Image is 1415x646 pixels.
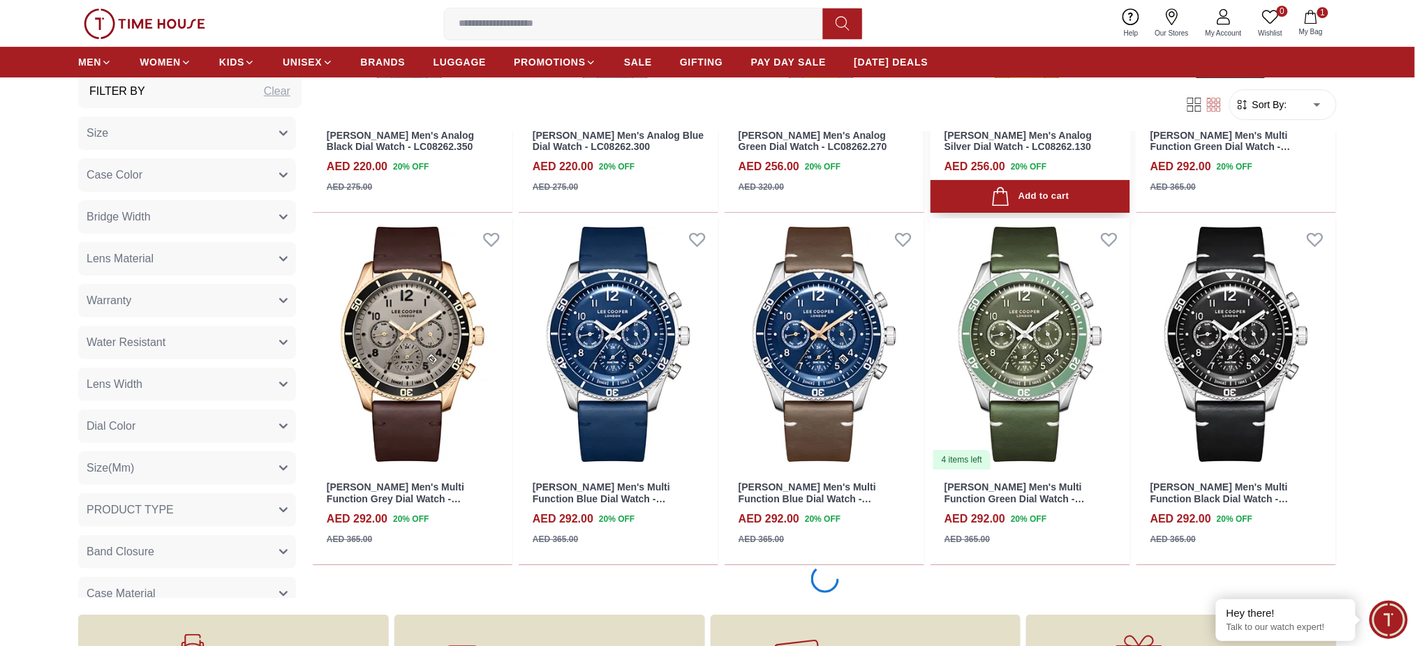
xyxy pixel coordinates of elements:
[739,481,876,516] a: [PERSON_NAME] Men's Multi Function Blue Dial Watch - LC08260.394
[1294,27,1328,37] span: My Bag
[599,160,635,173] span: 20 % OFF
[1116,6,1147,41] a: Help
[624,50,652,75] a: SALE
[78,158,296,192] button: Case Color
[87,292,131,309] span: Warranty
[87,543,154,560] span: Band Closure
[1370,601,1408,639] div: Chat Widget
[1150,130,1291,165] a: [PERSON_NAME] Men's Multi Function Green Dial Watch - LC08260.675
[219,50,255,75] a: KIDS
[533,511,593,527] h4: AED 292.00
[87,167,142,183] span: Case Color
[944,511,1005,527] h4: AED 292.00
[78,410,296,443] button: Dial Color
[680,50,723,75] a: GIFTING
[751,50,827,75] a: PAY DAY SALE
[78,535,296,569] button: Band Closure
[313,218,512,470] img: Lee Cooper Men's Multi Function Grey Dial Watch - LC08260.462
[84,8,205,39] img: ...
[87,502,174,518] span: PRODUCT TYPE
[854,55,928,69] span: [DATE] DEALS
[361,55,406,69] span: BRANDS
[393,160,429,173] span: 20 % OFF
[533,130,704,153] a: [PERSON_NAME] Men's Analog Blue Dial Watch - LC08262.300
[87,209,151,225] span: Bridge Width
[283,55,322,69] span: UNISEX
[140,50,191,75] a: WOMEN
[87,585,156,602] span: Case Material
[1200,28,1247,38] span: My Account
[599,513,635,525] span: 20 % OFF
[519,218,718,470] img: Lee Cooper Men's Multi Function Blue Dial Watch - LC08260.399
[1253,28,1288,38] span: Wishlist
[1011,513,1046,525] span: 20 % OFF
[725,218,924,470] img: Lee Cooper Men's Multi Function Blue Dial Watch - LC08260.394
[1227,606,1345,620] div: Hey there!
[78,451,296,485] button: Size(Mm)
[944,533,990,546] div: AED 365.00
[78,117,296,150] button: Size
[1277,6,1288,17] span: 0
[1150,28,1194,38] span: Our Stores
[78,55,101,69] span: MEN
[680,55,723,69] span: GIFTING
[533,158,593,175] h4: AED 220.00
[751,55,827,69] span: PAY DAY SALE
[1291,7,1331,40] button: 1My Bag
[1011,160,1046,173] span: 20 % OFF
[327,481,464,516] a: [PERSON_NAME] Men's Multi Function Grey Dial Watch - LC08260.462
[1217,160,1252,173] span: 20 % OFF
[78,200,296,234] button: Bridge Width
[624,55,652,69] span: SALE
[78,284,296,317] button: Warranty
[78,368,296,401] button: Lens Width
[327,181,372,193] div: AED 275.00
[140,55,181,69] span: WOMEN
[991,187,1069,206] div: Add to cart
[1250,98,1287,112] span: Sort By:
[78,493,296,527] button: PRODUCT TYPE
[87,334,165,351] span: Water Resistant
[78,577,296,610] button: Case Material
[327,511,387,527] h4: AED 292.00
[87,125,108,142] span: Size
[739,511,799,527] h4: AED 292.00
[87,460,134,476] span: Size(Mm)
[434,50,487,75] a: LUGGAGE
[739,130,887,153] a: [PERSON_NAME] Men's Analog Green Dial Watch - LC08262.270
[434,55,487,69] span: LUGGAGE
[533,181,578,193] div: AED 275.00
[327,533,372,546] div: AED 365.00
[1150,181,1196,193] div: AED 365.00
[854,50,928,75] a: [DATE] DEALS
[931,218,1130,470] img: Lee Cooper Men's Multi Function Green Dial Watch - LC08260.375
[1118,28,1144,38] span: Help
[78,326,296,359] button: Water Resistant
[89,83,145,100] h3: Filter By
[1236,98,1287,112] button: Sort By:
[1227,622,1345,633] p: Talk to our watch expert!
[393,513,429,525] span: 20 % OFF
[1250,6,1291,41] a: 0Wishlist
[933,450,991,470] div: 4 items left
[533,481,670,516] a: [PERSON_NAME] Men's Multi Function Blue Dial Watch - LC08260.399
[931,180,1130,213] button: Add to cart
[1147,6,1197,41] a: Our Stores
[805,513,840,525] span: 20 % OFF
[87,376,142,393] span: Lens Width
[514,50,596,75] a: PROMOTIONS
[327,158,387,175] h4: AED 220.00
[87,250,154,267] span: Lens Material
[739,533,784,546] div: AED 365.00
[533,533,578,546] div: AED 365.00
[327,130,474,153] a: [PERSON_NAME] Men's Analog Black Dial Watch - LC08262.350
[944,130,1092,153] a: [PERSON_NAME] Men's Analog Silver Dial Watch - LC08262.130
[87,418,135,435] span: Dial Color
[1136,218,1336,470] img: Lee Cooper Men's Multi Function Black Dial Watch - LC08260.351
[78,50,112,75] a: MEN
[514,55,586,69] span: PROMOTIONS
[78,242,296,276] button: Lens Material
